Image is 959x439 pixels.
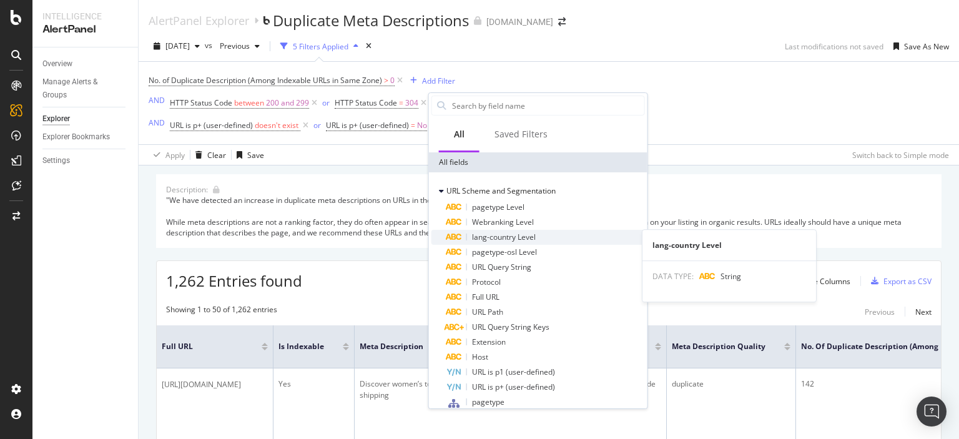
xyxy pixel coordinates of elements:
button: AND [149,94,165,106]
div: AlertPanel [42,22,128,37]
button: Next [915,304,932,319]
div: Previous [865,307,895,317]
span: DATA TYPE: [652,271,694,282]
input: Search by field name [451,96,644,115]
button: [DATE] [149,36,205,56]
a: Manage Alerts & Groups [42,76,129,102]
span: > [384,75,388,86]
a: Explorer Bookmarks [42,131,129,144]
span: lang-country Level [472,232,536,242]
span: No. of Duplicate Description (Among Indexable URLs in Same Zone) [149,75,382,86]
span: URL Query String [472,262,531,272]
div: Save As New [904,41,949,52]
span: = [399,97,403,108]
span: Webranking Level [472,217,534,227]
span: doesn't exist [255,120,298,131]
div: Description: [166,184,208,195]
span: URL is p1 (user-defined) [472,367,555,377]
button: or [313,119,321,131]
div: Clear [207,150,226,160]
div: "We have detected an increase in duplicate meta descriptions on URLs in the same zone (protocol, ... [166,195,932,238]
a: Overview [42,57,129,71]
span: Host [472,352,488,362]
div: duplicate [672,378,790,390]
span: vs [205,40,215,51]
span: pagetype [472,397,504,407]
div: Saved Filters [494,128,548,141]
div: Explorer Bookmarks [42,131,110,144]
button: Save [232,145,264,165]
div: or [322,97,330,108]
div: lang-country Level [642,240,816,250]
button: Apply [149,145,185,165]
span: Full URL [162,341,243,352]
div: Discover women’s top designer clothing, shoes and bags on Luisaviaroma. Worldwide shipping [360,378,661,401]
div: Export as CSV [883,276,932,287]
span: HTTP Status Code [170,97,232,108]
span: Protocol [472,277,501,287]
button: or [322,97,330,109]
div: All [454,128,465,141]
span: pagetype Level [472,202,524,212]
div: Switch back to Simple mode [852,150,949,160]
div: Apply [165,150,185,160]
a: AlertPanel Explorer [149,14,249,27]
span: = [411,120,415,131]
button: AND [149,117,165,129]
a: Explorer [42,112,129,126]
span: Meta Description [360,341,636,352]
div: arrow-right-arrow-left [558,17,566,26]
span: URL Query String Keys [472,322,549,332]
span: Previous [215,41,250,51]
button: Previous [865,304,895,319]
div: 5 Filters Applied [293,41,348,52]
div: Last modifications not saved [785,41,883,52]
div: Manage Columns [789,276,850,287]
span: URL is p+ (user-defined) [170,120,253,131]
span: 200 and 299 [266,94,309,112]
div: Overview [42,57,72,71]
span: 1,262 Entries found [166,270,302,291]
button: Clear [190,145,226,165]
span: No [417,117,427,134]
span: [URL][DOMAIN_NAME] [162,378,241,391]
div: Next [915,307,932,317]
span: HTTP Status Code [335,97,397,108]
div: Add Filter [422,76,455,86]
span: URL Scheme and Segmentation [446,185,556,196]
button: Save As New [888,36,949,56]
button: 5 Filters Applied [275,36,363,56]
button: Previous [215,36,265,56]
span: 2025 Sep. 24th [165,41,190,51]
div: Manage Alerts & Groups [42,76,117,102]
div: Duplicate Meta Descriptions [273,10,469,31]
span: URL is p+ (user-defined) [326,120,409,131]
div: Save [247,150,264,160]
span: 0 [390,72,395,89]
div: [DOMAIN_NAME] [486,16,553,28]
span: URL Path [472,307,503,317]
div: Intelligence [42,10,128,22]
div: AND [149,117,165,128]
div: Explorer [42,112,70,126]
button: Switch back to Simple mode [847,145,949,165]
div: Settings [42,154,70,167]
span: between [234,97,264,108]
div: or [313,120,321,131]
span: Is Indexable [278,341,324,352]
span: Meta Description Quality [672,341,765,352]
div: AND [149,95,165,106]
a: Settings [42,154,129,167]
span: Extension [472,337,506,347]
div: Yes [278,378,349,390]
span: URL is p+ (user-defined) [472,382,555,392]
span: 304 [405,94,418,112]
button: Add Filter [405,73,455,88]
div: Showing 1 to 50 of 1,262 entries [166,304,277,319]
div: All fields [429,152,647,172]
span: pagetype-osl Level [472,247,537,257]
span: String [720,271,741,282]
div: Open Intercom Messenger [917,397,947,427]
button: Export as CSV [866,271,932,291]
